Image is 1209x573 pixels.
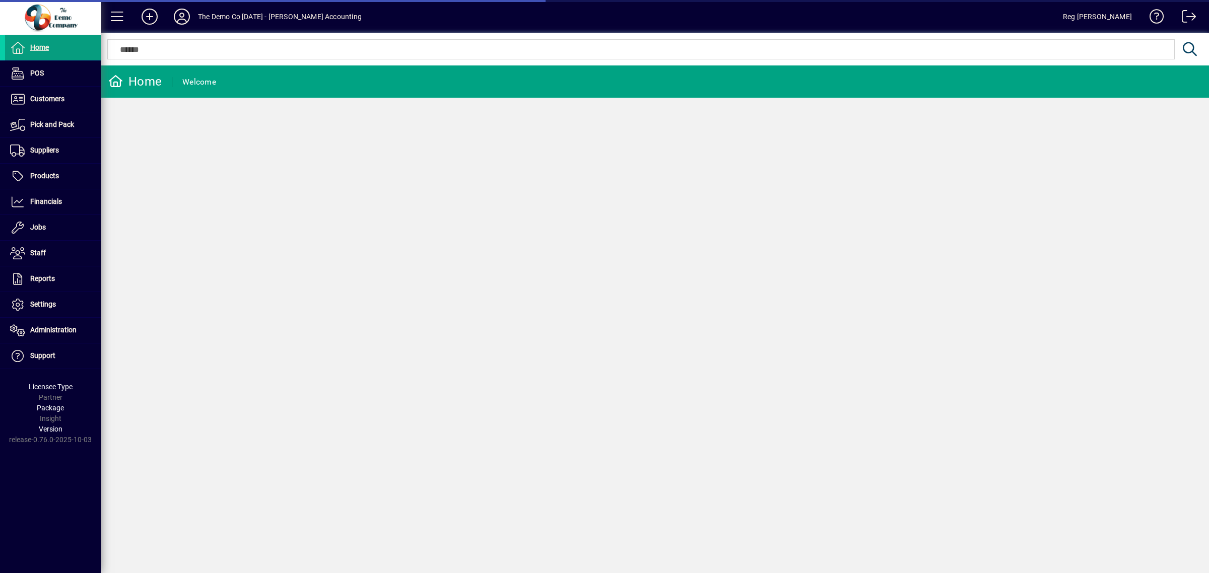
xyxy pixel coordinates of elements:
span: Reports [30,274,55,282]
div: Welcome [182,74,216,90]
div: The Demo Co [DATE] - [PERSON_NAME] Accounting [198,9,362,25]
a: POS [5,61,101,86]
span: Customers [30,95,64,103]
a: Reports [5,266,101,292]
span: Products [30,172,59,180]
a: Financials [5,189,101,214]
a: Pick and Pack [5,112,101,137]
span: Support [30,351,55,360]
div: Reg [PERSON_NAME] [1063,9,1132,25]
a: Knowledge Base [1142,2,1164,35]
span: Pick and Pack [30,120,74,128]
span: Financials [30,197,62,205]
a: Products [5,164,101,189]
span: Settings [30,300,56,308]
span: Home [30,43,49,51]
a: Logout [1174,2,1196,35]
a: Customers [5,87,101,112]
span: Jobs [30,223,46,231]
button: Add [133,8,166,26]
span: Version [39,425,62,433]
a: Staff [5,241,101,266]
span: Package [37,404,64,412]
span: POS [30,69,44,77]
span: Suppliers [30,146,59,154]
a: Suppliers [5,138,101,163]
button: Profile [166,8,198,26]
a: Administration [5,318,101,343]
a: Jobs [5,215,101,240]
a: Support [5,343,101,369]
span: Licensee Type [29,383,73,391]
span: Staff [30,249,46,257]
div: Home [108,74,162,90]
a: Settings [5,292,101,317]
span: Administration [30,326,77,334]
